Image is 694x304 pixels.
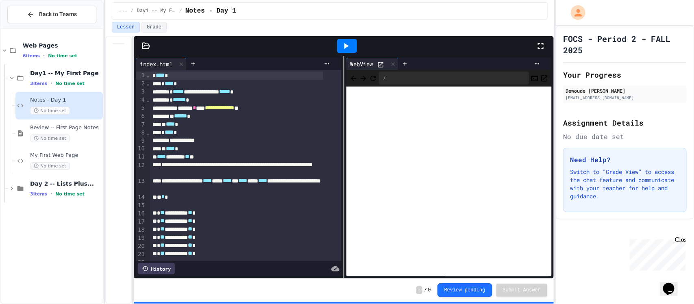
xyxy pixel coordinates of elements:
div: 8 [136,129,146,137]
p: Switch to "Grade View" to access the chat feature and communicate with your teacher for help and ... [570,168,680,200]
span: ... [119,8,128,14]
div: index.html [136,60,176,68]
span: No time set [55,81,85,86]
div: History [138,263,175,274]
div: 7 [136,121,146,129]
span: Back to Teams [39,10,77,19]
div: 9 [136,137,146,145]
div: No due date set [563,132,687,141]
span: Day1 -- My First Page [30,69,101,77]
span: Fold line [146,96,150,103]
h2: Assignment Details [563,117,687,128]
span: Fold line [146,72,150,78]
span: Notes - Day 1 [185,6,236,16]
div: index.html [136,58,187,70]
div: 3 [136,88,146,96]
span: My First Web Page [30,152,101,159]
span: - [416,286,422,294]
button: Review pending [437,283,492,297]
span: / [424,287,427,293]
span: / [131,8,133,14]
span: Submit Answer [503,287,541,293]
div: Chat with us now!Close [3,3,56,52]
iframe: chat widget [660,271,686,296]
div: [EMAIL_ADDRESS][DOMAIN_NAME] [566,95,684,101]
button: Back to Teams [7,6,96,23]
div: 14 [136,193,146,202]
span: Back [350,73,358,83]
span: Review -- First Page Notes [30,124,101,131]
button: Submit Answer [496,284,548,297]
span: No time set [30,107,70,115]
button: Open in new tab [540,73,548,83]
div: 11 [136,153,146,161]
div: WebView [346,60,377,68]
div: / [379,72,529,85]
button: Lesson [112,22,140,33]
h1: FOCS - Period 2 - FALL 2025 [563,33,687,56]
h3: Need Help? [570,155,680,165]
button: Console [531,73,539,83]
span: No time set [30,162,70,170]
div: 6 [136,112,146,120]
span: Day1 -- My First Page [137,8,176,14]
span: 6 items [23,53,40,59]
span: • [50,191,52,197]
div: 19 [136,234,146,242]
span: Web Pages [23,42,101,49]
button: Refresh [369,73,377,83]
span: Fold line [146,129,150,136]
div: 16 [136,210,146,218]
div: 4 [136,96,146,104]
div: Dewoude [PERSON_NAME] [566,87,684,94]
div: 12 [136,161,146,177]
div: 21 [136,250,146,258]
div: 2 [136,80,146,88]
span: Day 2 -- Lists Plus... [30,180,101,187]
span: 3 items [30,81,47,86]
span: Fold line [146,80,150,87]
iframe: Web Preview [346,87,552,277]
span: Notes - Day 1 [30,97,101,104]
div: 13 [136,177,146,193]
div: 15 [136,202,146,210]
span: No time set [48,53,77,59]
div: 22 [136,258,146,267]
span: / [179,8,182,14]
span: No time set [30,135,70,142]
span: • [43,52,45,59]
div: 18 [136,226,146,234]
div: WebView [346,58,398,70]
button: Grade [141,22,167,33]
span: 3 items [30,191,47,197]
div: 5 [136,104,146,112]
span: Forward [359,73,368,83]
div: 1 [136,72,146,80]
div: 20 [136,242,146,250]
span: 0 [428,287,431,293]
span: No time set [55,191,85,197]
span: • [50,80,52,87]
div: My Account [562,3,587,22]
div: 10 [136,145,146,153]
iframe: chat widget [627,236,686,271]
div: 17 [136,218,146,226]
h2: Your Progress [563,69,687,80]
